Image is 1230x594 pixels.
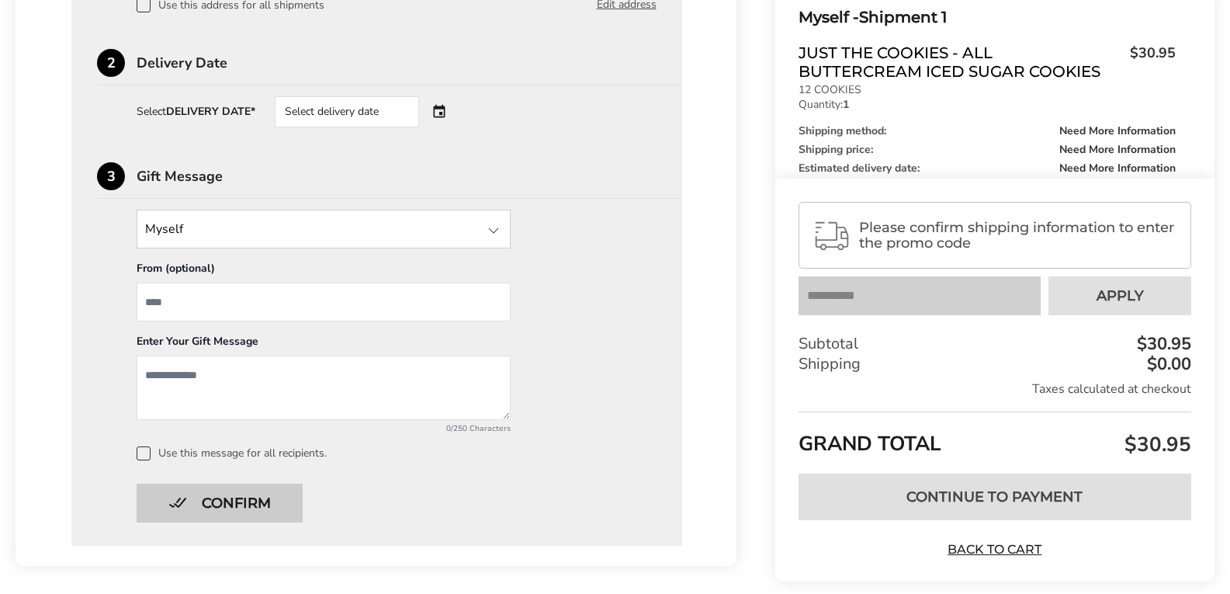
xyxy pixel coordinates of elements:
span: $30.95 [1122,43,1176,77]
span: Please confirm shipping information to enter the promo code [859,220,1177,251]
div: Gift Message [137,169,682,183]
span: Just The Cookies - All Buttercream Iced Sugar Cookies [799,43,1122,81]
strong: 1 [843,97,849,112]
span: Need More Information [1059,126,1176,137]
div: Subtotal [799,334,1191,354]
button: Continue to Payment [799,474,1191,520]
input: State [137,210,511,248]
div: Shipment 1 [799,5,1176,30]
label: Use this message for all recipients. [137,446,657,460]
input: From [137,283,511,321]
strong: DELIVERY DATE* [166,104,255,119]
span: $30.95 [1121,430,1191,457]
p: Quantity: [799,99,1176,110]
p: 12 COOKIES [799,85,1176,96]
button: Confirm button [137,484,303,523]
div: GRAND TOTAL [799,412,1191,462]
div: $0.00 [1143,356,1191,373]
div: Shipping price: [799,144,1176,155]
span: Apply [1097,289,1144,303]
div: From (optional) [137,261,511,283]
div: $30.95 [1133,335,1191,353]
button: Apply [1048,276,1191,315]
span: Need More Information [1059,163,1176,174]
a: Back to Cart [941,541,1049,558]
span: Myself - [799,8,859,26]
div: Select delivery date [275,96,419,127]
a: Just The Cookies - All Buttercream Iced Sugar Cookies$30.95 [799,43,1176,81]
div: Shipping method: [799,126,1176,137]
div: 2 [97,49,125,77]
div: Shipping [799,354,1191,374]
div: Estimated delivery date: [799,163,1176,174]
div: Taxes calculated at checkout [799,380,1191,398]
div: Select [137,106,255,117]
div: Delivery Date [137,56,682,70]
div: 0/250 Characters [137,423,511,434]
div: 3 [97,162,125,190]
span: Need More Information [1059,144,1176,155]
div: Enter Your Gift Message [137,334,511,356]
textarea: Add a message [137,356,511,420]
